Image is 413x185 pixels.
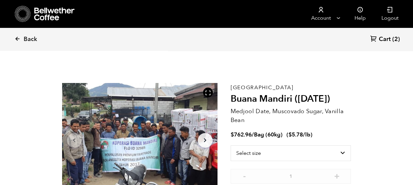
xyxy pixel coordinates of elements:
span: $ [288,131,292,138]
span: $ [231,131,234,138]
span: / [252,131,254,138]
span: ( ) [287,131,312,138]
span: /lb [303,131,310,138]
a: Cart (2) [370,35,400,44]
button: - [241,172,249,179]
p: Medjool Date, Muscovado Sugar, Vanilla Bean [231,107,351,125]
bdi: 762.96 [231,131,252,138]
span: Back [24,35,37,43]
span: Cart [379,35,391,43]
bdi: 5.78 [288,131,303,138]
span: (2) [392,35,400,43]
span: Bag (60kg) [254,131,283,138]
h2: Buana Mandiri ([DATE]) [231,93,351,105]
button: + [333,172,341,179]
